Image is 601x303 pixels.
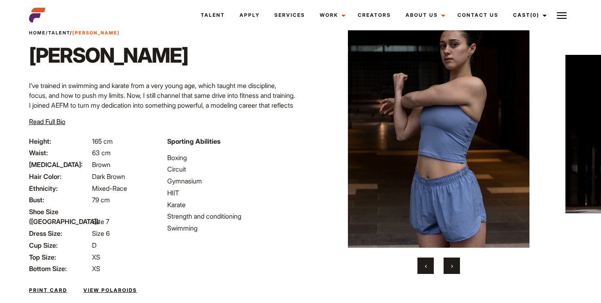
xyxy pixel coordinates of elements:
[167,188,296,198] li: HIIT
[29,287,67,294] a: Print Card
[167,137,220,145] strong: Sporting Abilities
[92,137,113,145] span: 165 cm
[92,184,127,192] span: Mixed-Race
[398,4,450,26] a: About Us
[232,4,267,26] a: Apply
[167,176,296,186] li: Gymnasium
[83,287,137,294] a: View Polaroids
[48,30,70,36] a: Talent
[92,265,100,273] span: XS
[92,229,110,237] span: Size 6
[29,136,90,146] span: Height:
[29,81,296,120] p: I’ve trained in swimming and karate from a very young age, which taught me discipline, focus, and...
[29,117,65,127] button: Read Full Bio
[312,4,350,26] a: Work
[92,161,110,169] span: Brown
[29,195,90,205] span: Bust:
[451,262,453,270] span: Next
[92,149,111,157] span: 63 cm
[506,4,552,26] a: Cast(0)
[193,4,232,26] a: Talent
[29,252,90,262] span: Top Size:
[267,4,312,26] a: Services
[29,228,90,238] span: Dress Size:
[167,211,296,221] li: Strength and conditioning
[167,153,296,163] li: Boxing
[92,172,125,181] span: Dark Brown
[29,240,90,250] span: Cup Size:
[29,7,45,23] img: cropped-aefm-brand-fav-22-square.png
[167,200,296,210] li: Karate
[29,264,90,274] span: Bottom Size:
[167,223,296,233] li: Swimming
[29,29,120,36] span: / /
[29,43,188,68] h1: [PERSON_NAME]
[530,12,539,18] span: (0)
[29,183,90,193] span: Ethnicity:
[92,217,109,226] span: Size 7
[29,160,90,170] span: [MEDICAL_DATA]:
[29,30,46,36] a: Home
[450,4,506,26] a: Contact Us
[29,207,90,226] span: Shoe Size ([GEOGRAPHIC_DATA]):
[92,241,96,249] span: D
[557,11,567,20] img: Burger icon
[92,253,100,261] span: XS
[29,172,90,181] span: Hair Color:
[72,30,120,36] strong: [PERSON_NAME]
[167,164,296,174] li: Circuit
[92,196,110,204] span: 79 cm
[350,4,398,26] a: Creators
[29,148,90,158] span: Waist:
[425,262,427,270] span: Previous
